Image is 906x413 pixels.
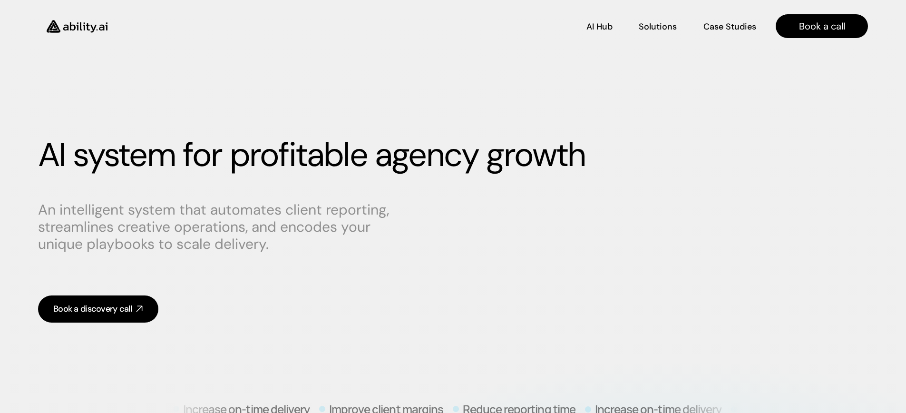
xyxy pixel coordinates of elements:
nav: Main navigation [121,14,868,38]
p: Book a call [799,20,845,33]
div: Book a discovery call [53,303,132,315]
p: An intelligent system that automates client reporting, streamlines creative operations, and encod... [38,201,399,253]
p: Case Studies [703,21,756,33]
a: AI Hub [586,18,613,35]
p: AI Hub [586,21,613,33]
h3: Ready-to-use in Slack [60,89,127,99]
a: Solutions [639,18,677,35]
a: Book a call [776,14,868,38]
a: Case Studies [703,18,757,35]
a: Book a discovery call [38,295,158,323]
h1: AI system for profitable agency growth [38,135,868,175]
p: Solutions [639,21,677,33]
